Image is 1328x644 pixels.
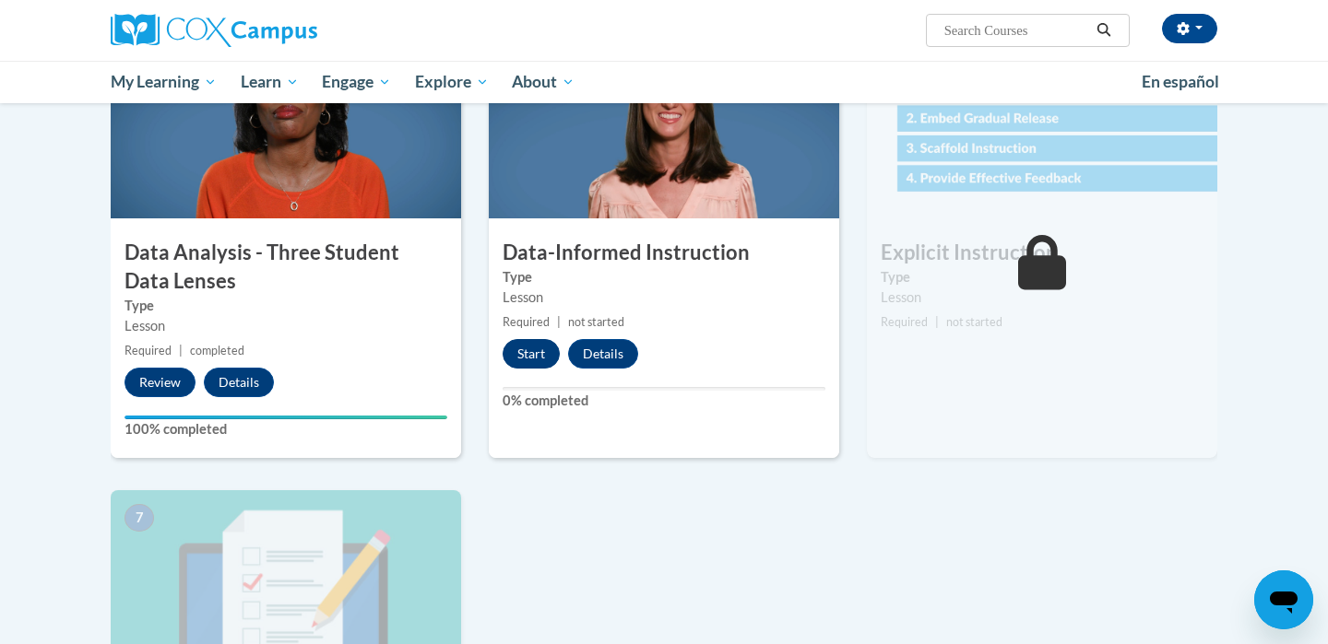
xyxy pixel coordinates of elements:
[946,315,1002,329] span: not started
[204,368,274,397] button: Details
[503,339,560,369] button: Start
[111,34,461,218] img: Course Image
[943,19,1090,41] input: Search Courses
[190,344,244,357] span: completed
[322,71,391,93] span: Engage
[125,296,447,316] label: Type
[111,14,317,47] img: Cox Campus
[125,416,447,419] div: Your progress
[125,419,447,439] label: 100% completed
[501,61,587,103] a: About
[1130,63,1231,101] a: En español
[503,391,825,411] label: 0% completed
[125,344,172,357] span: Required
[111,239,461,296] h3: Data Analysis - Three Student Data Lenses
[867,34,1217,218] img: Course Image
[99,61,229,103] a: My Learning
[1090,19,1118,41] button: Search
[568,339,638,369] button: Details
[125,504,154,532] span: 7
[310,61,403,103] a: Engage
[83,61,1245,103] div: Main menu
[503,315,550,329] span: Required
[1142,72,1219,91] span: En español
[489,34,839,218] img: Course Image
[179,344,183,357] span: |
[403,61,501,103] a: Explore
[557,315,561,329] span: |
[503,287,825,308] div: Lesson
[229,61,311,103] a: Learn
[867,239,1217,267] h3: Explicit Instruction
[1254,570,1313,629] iframe: Button to launch messaging window
[241,71,299,93] span: Learn
[568,315,624,329] span: not started
[111,71,217,93] span: My Learning
[415,71,489,93] span: Explore
[125,316,447,336] div: Lesson
[489,239,839,267] h3: Data-Informed Instruction
[881,315,928,329] span: Required
[1162,14,1217,43] button: Account Settings
[881,267,1203,287] label: Type
[512,71,575,93] span: About
[935,315,939,329] span: |
[503,267,825,287] label: Type
[111,14,461,47] a: Cox Campus
[125,368,196,397] button: Review
[881,287,1203,308] div: Lesson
